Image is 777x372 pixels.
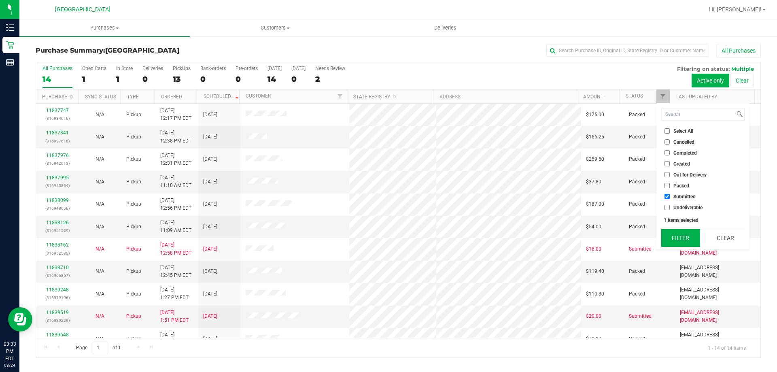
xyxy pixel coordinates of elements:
[96,335,104,343] button: N/A
[46,310,69,315] a: 11839519
[629,223,645,231] span: Packed
[41,182,74,189] p: (316943854)
[692,74,729,87] button: Active only
[46,220,69,225] a: 11838126
[96,155,104,163] button: N/A
[96,178,104,186] button: N/A
[664,150,670,155] input: Completed
[96,179,104,185] span: Not Applicable
[41,317,74,324] p: (316989229)
[203,155,217,163] span: [DATE]
[55,6,110,13] span: [GEOGRAPHIC_DATA]
[190,24,360,32] span: Customers
[709,6,762,13] span: Hi, [PERSON_NAME]!
[96,245,104,253] button: N/A
[126,335,141,343] span: Pickup
[6,23,14,32] inline-svg: Inventory
[664,139,670,145] input: Cancelled
[701,342,752,354] span: 1 - 14 of 14 items
[664,217,742,223] div: 1 items selected
[96,246,104,252] span: Not Applicable
[200,74,226,84] div: 0
[42,66,72,71] div: All Purchases
[291,74,306,84] div: 0
[203,335,217,343] span: [DATE]
[126,133,141,141] span: Pickup
[353,94,396,100] a: State Registry ID
[664,183,670,188] input: Packed
[160,264,191,279] span: [DATE] 12:45 PM EDT
[46,265,69,270] a: 11838710
[173,74,191,84] div: 13
[662,108,735,120] input: Search
[46,130,69,136] a: 11837841
[716,44,761,57] button: All Purchases
[96,313,104,319] span: Not Applicable
[680,309,756,324] span: [EMAIL_ADDRESS][DOMAIN_NAME]
[96,291,104,297] span: Not Applicable
[41,249,74,257] p: (316952585)
[586,223,601,231] span: $54.00
[673,194,696,199] span: Submitted
[42,94,73,100] a: Purchase ID
[190,19,360,36] a: Customers
[203,268,217,275] span: [DATE]
[433,89,577,104] th: Address
[706,229,745,247] button: Clear
[629,245,652,253] span: Submitted
[6,41,14,49] inline-svg: Retail
[629,155,645,163] span: Packed
[19,24,190,32] span: Purchases
[333,89,347,103] a: Filter
[236,74,258,84] div: 0
[664,194,670,199] input: Submitted
[204,94,240,99] a: Scheduled
[41,272,74,279] p: (316966857)
[69,342,127,354] span: Page of 1
[46,153,69,158] a: 11837976
[96,112,104,117] span: Not Applicable
[96,134,104,140] span: Not Applicable
[96,268,104,275] button: N/A
[291,66,306,71] div: [DATE]
[96,223,104,231] button: N/A
[267,66,282,71] div: [DATE]
[200,66,226,71] div: Back-orders
[315,74,345,84] div: 2
[126,223,141,231] span: Pickup
[41,159,74,167] p: (316942613)
[629,200,645,208] span: Packed
[629,111,645,119] span: Packed
[19,19,190,36] a: Purchases
[203,290,217,298] span: [DATE]
[203,312,217,320] span: [DATE]
[664,205,670,210] input: Undeliverable
[586,268,604,275] span: $119.40
[680,331,756,346] span: [EMAIL_ADDRESS][DOMAIN_NAME]
[142,66,163,71] div: Deliveries
[46,198,69,203] a: 11838099
[41,137,74,145] p: (316937616)
[41,115,74,122] p: (316934616)
[126,155,141,163] span: Pickup
[677,66,730,72] span: Filtering on status:
[586,290,604,298] span: $110.80
[236,66,258,71] div: Pre-orders
[629,268,645,275] span: Packed
[629,335,645,343] span: Packed
[96,156,104,162] span: Not Applicable
[142,74,163,84] div: 0
[626,93,643,99] a: Status
[160,286,189,302] span: [DATE] 1:27 PM EDT
[46,108,69,113] a: 11837747
[96,268,104,274] span: Not Applicable
[586,312,601,320] span: $20.00
[105,47,179,54] span: [GEOGRAPHIC_DATA]
[673,129,693,134] span: Select All
[586,178,601,186] span: $37.80
[664,161,670,166] input: Created
[160,309,189,324] span: [DATE] 1:51 PM EDT
[661,229,700,247] button: Filter
[4,362,16,368] p: 08/24
[85,94,116,100] a: Sync Status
